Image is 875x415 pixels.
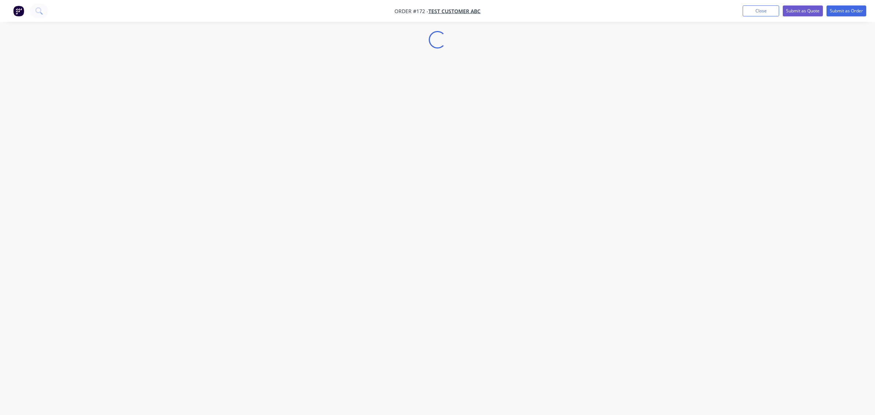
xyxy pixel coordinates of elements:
a: Test Customer ABC [428,8,481,15]
button: Submit as Quote [783,5,823,16]
button: Close [743,5,779,16]
span: Order #172 - [394,8,428,15]
img: Factory [13,5,24,16]
button: Submit as Order [827,5,866,16]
